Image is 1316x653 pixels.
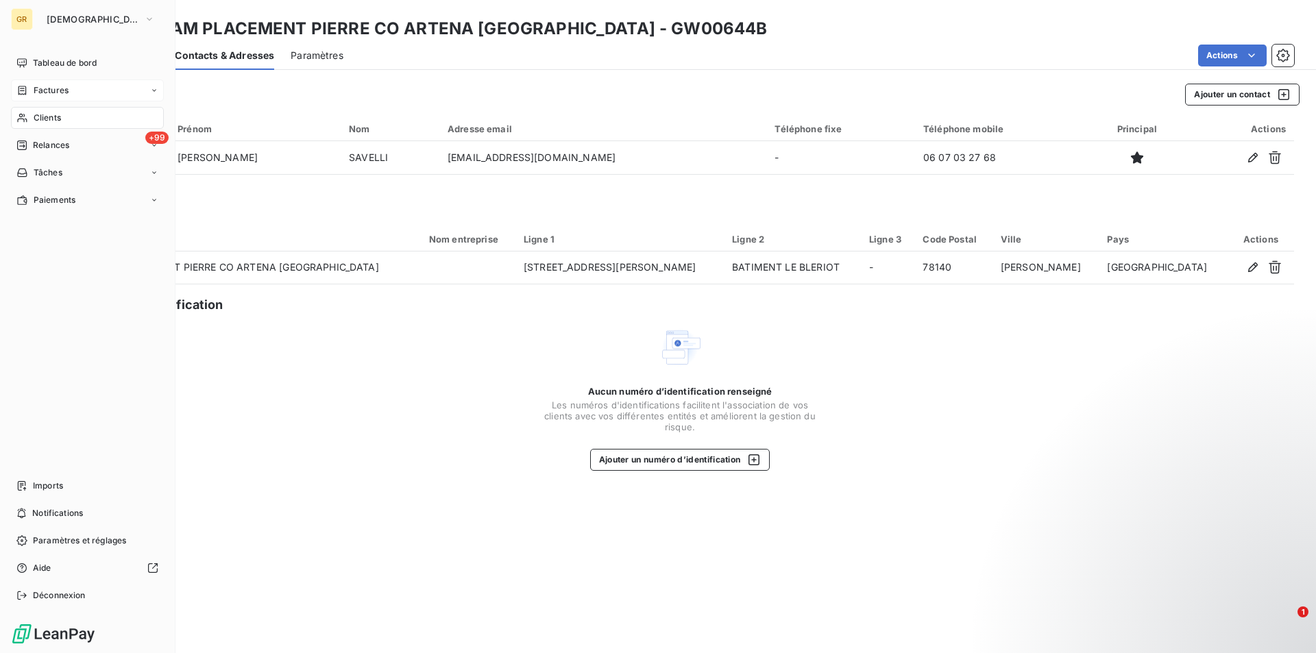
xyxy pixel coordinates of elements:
td: SAVELLI [341,141,439,174]
div: Pays [1107,234,1219,245]
span: Paiements [34,194,75,206]
span: Relances [33,139,69,151]
div: Code Postal [923,234,984,245]
button: Ajouter un numéro d’identification [590,449,770,471]
span: Clients [34,112,61,124]
span: Factures [34,84,69,97]
span: Les numéros d'identifications facilitent l'association de vos clients avec vos différentes entité... [543,399,817,432]
div: Adresse email [448,123,758,134]
span: Tableau de bord [33,57,97,69]
button: Actions [1198,45,1267,66]
td: [EMAIL_ADDRESS][DOMAIN_NAME] [439,141,766,174]
span: Tâches [34,167,62,179]
div: Destinataire [74,234,413,245]
div: Téléphone fixe [775,123,907,134]
iframe: Intercom live chat [1269,606,1302,639]
td: [STREET_ADDRESS][PERSON_NAME] [515,251,724,284]
div: Ligne 2 [732,234,853,245]
td: - [766,141,915,174]
td: [PERSON_NAME] [992,251,1099,284]
a: Aide [11,557,164,579]
iframe: Intercom notifications message [1042,520,1316,616]
span: [DEMOGRAPHIC_DATA] [47,14,138,25]
td: [PERSON_NAME] [169,141,341,174]
button: Ajouter un contact [1185,84,1300,106]
div: Prénom [178,123,332,134]
td: [GEOGRAPHIC_DATA] [1099,251,1227,284]
span: Aucun numéro d’identification renseigné [588,386,772,397]
div: Nom [349,123,431,134]
div: Téléphone mobile [923,123,1079,134]
span: Paramètres et réglages [33,534,126,547]
h3: AESTIAM PLACEMENT PIERRE CO ARTENA [GEOGRAPHIC_DATA] - GW00644B [121,16,767,41]
div: Ligne 1 [524,234,716,245]
span: Contacts & Adresses [175,49,274,62]
span: Déconnexion [33,589,86,602]
div: Actions [1195,123,1286,134]
div: Ligne 3 [869,234,906,245]
td: - [861,251,914,284]
span: Aide [33,562,51,574]
span: Imports [33,480,63,492]
td: AESTIAM PLACEMENT PIERRE CO ARTENA [GEOGRAPHIC_DATA] [66,251,421,284]
span: Notifications [32,507,83,519]
span: 1 [1297,606,1308,617]
td: BATIMENT LE BLERIOT [724,251,861,284]
div: Ville [1001,234,1091,245]
div: Principal [1095,123,1179,134]
div: Nom entreprise [429,234,507,245]
div: GR [11,8,33,30]
span: +99 [145,132,169,144]
div: Actions [1236,234,1286,245]
img: Logo LeanPay [11,623,96,645]
td: 06 07 03 27 68 [915,141,1087,174]
td: 78140 [914,251,992,284]
span: Paramètres [291,49,343,62]
img: Empty state [658,325,702,369]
